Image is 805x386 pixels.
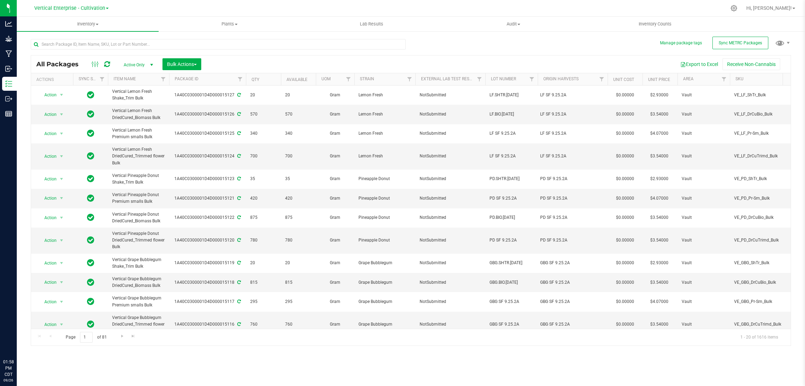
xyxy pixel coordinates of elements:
span: select [57,236,66,245]
iframe: Resource center [7,330,28,351]
inline-svg: Grow [5,35,12,42]
span: 20 [285,92,312,98]
span: 35 [285,176,312,182]
a: Filter [96,73,108,85]
span: 570 [285,111,312,118]
span: Lemon Fresh [358,153,411,159]
div: 1A40C0300001D4D000015119 [168,260,247,266]
span: 420 [285,195,312,202]
span: 420 [250,195,277,202]
span: LF.BIO.[DATE] [489,111,534,118]
inline-svg: Inbound [5,65,12,72]
inline-svg: Manufacturing [5,50,12,57]
a: Go to the last page [128,332,138,341]
span: Sync from Compliance System [236,215,241,220]
span: 570 [250,111,277,118]
div: 1A40C0300001D4D000015120 [168,237,247,244]
span: select [57,90,66,100]
span: Vault [682,237,726,244]
span: All Packages [36,60,86,68]
span: Vertical Lemon Fresh Shake_Trim Bulk [112,88,165,102]
span: VE_PD_DrCuBio_Bulk [734,214,787,221]
button: Sync METRC Packages [712,37,768,49]
span: 1 - 20 of 1616 items [735,332,784,342]
span: Vertical Pineapple Donut Premium smalls Bulk [112,192,165,205]
span: VE_PD_ShTr_Bulk [734,176,787,182]
td: $0.00000 [608,105,643,124]
div: 1A40C0300001D4D000015124 [168,153,247,159]
span: Gram [320,237,350,244]
span: NotSubmitted [420,176,481,182]
span: Action [38,236,57,245]
span: Gram [320,176,350,182]
span: NotSubmitted [420,237,481,244]
button: Export to Excel [676,58,723,70]
div: Value 1: LF SF 9.25.2A [540,130,605,137]
span: Vault [682,92,726,98]
span: NotSubmitted [420,321,481,328]
span: Vertical Lemon Fresh Premium smalls Bulk [112,127,165,140]
td: $0.00000 [608,170,643,189]
span: Gram [320,298,350,305]
span: 295 [250,298,277,305]
span: PD.BIO.[DATE] [489,214,534,221]
span: Bulk Actions [167,61,197,67]
span: Lemon Fresh [358,111,411,118]
span: $3.54000 [647,151,672,161]
span: NotSubmitted [420,279,481,286]
span: PD.SHTR.[DATE] [489,176,534,182]
span: 760 [250,321,277,328]
span: NotSubmitted [420,111,481,118]
span: Vertical Pineapple Donut DriedCured_Trimmed flower Bulk [112,230,165,251]
span: Gram [320,153,350,159]
span: Action [38,90,57,100]
span: Vertical Grape Bubblegum DriedCured_Trimmed flower Bulk [112,314,165,335]
span: NotSubmitted [420,153,481,159]
div: 1A40C0300001D4D000015125 [168,130,247,137]
span: Action [38,297,57,307]
inline-svg: Inventory [5,80,12,87]
a: External Lab Test Result [421,76,476,81]
a: Filter [404,73,415,85]
span: select [57,129,66,139]
button: Receive Non-Cannabis [723,58,780,70]
span: Pineapple Donut [358,195,411,202]
a: UOM [321,76,331,81]
span: 20 [250,260,277,266]
span: 20 [250,92,277,98]
div: 1A40C0300001D4D000015122 [168,214,247,221]
a: Filter [474,73,485,85]
div: Value 1: LF SF 9.25.2A [540,153,605,159]
span: Sync from Compliance System [236,176,241,181]
span: PD SF 9.25.2A [489,195,534,202]
span: $4.07000 [647,297,672,307]
span: select [57,258,66,268]
span: Vault [682,279,726,286]
span: Vault [682,214,726,221]
span: Pineapple Donut [358,176,411,182]
span: Pineapple Donut [358,237,411,244]
span: Action [38,129,57,139]
span: VE_PD_DrCuTrimd_Bulk [734,237,787,244]
span: 340 [250,130,277,137]
span: select [57,193,66,203]
span: VE_LF_DrCuTrimd_Bulk [734,153,787,159]
td: $0.00000 [608,273,643,292]
div: 1A40C0300001D4D000015116 [168,321,247,328]
span: In Sync [87,213,94,222]
span: 340 [285,130,312,137]
div: Value 1: PD SF 9.25.2A [540,214,605,221]
span: NotSubmitted [420,92,481,98]
div: Value 1: PD SF 9.25.2A [540,237,605,244]
td: $0.00000 [608,124,643,143]
input: Search Package ID, Item Name, SKU, Lot or Part Number... [31,39,406,50]
span: $2.93000 [647,258,672,268]
div: Value 1: GBG SF 9.25.2A [540,260,605,266]
span: select [57,320,66,329]
a: Area [683,76,694,81]
span: Sync METRC Packages [719,40,762,45]
span: LF SF 9.25.2A [489,130,534,137]
span: $3.54000 [647,277,672,288]
span: Gram [320,92,350,98]
span: $3.54000 [647,235,672,245]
